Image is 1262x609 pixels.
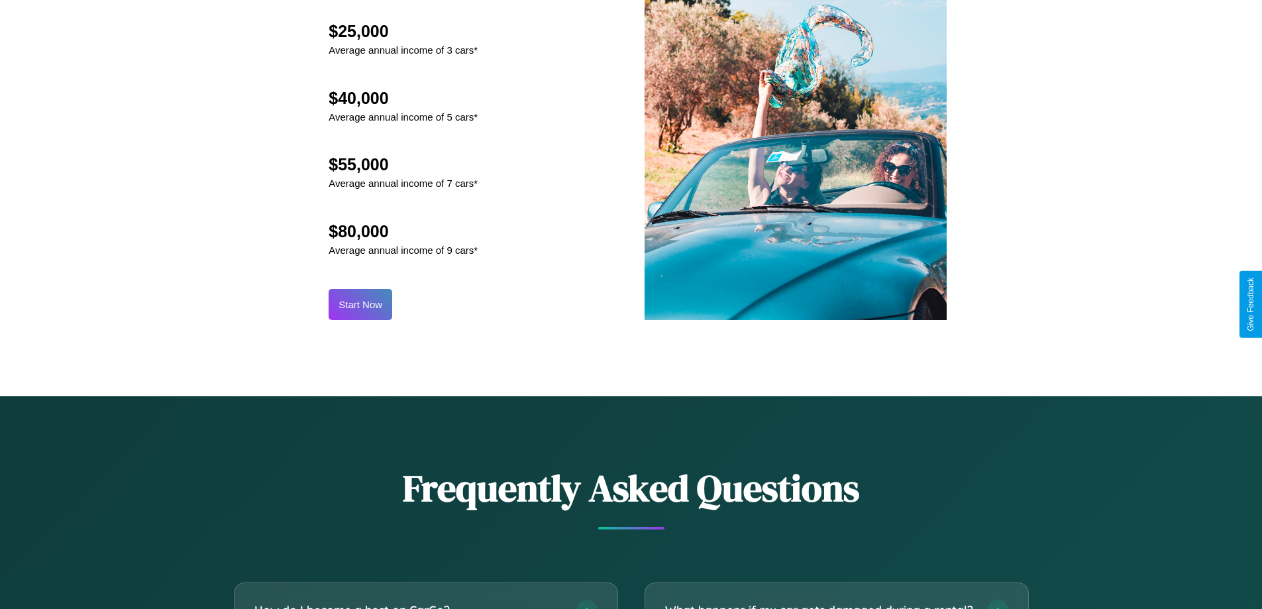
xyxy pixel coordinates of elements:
[329,41,478,59] p: Average annual income of 3 cars*
[329,174,478,192] p: Average annual income of 7 cars*
[329,289,392,320] button: Start Now
[234,463,1029,514] h2: Frequently Asked Questions
[329,22,478,41] h2: $25,000
[329,108,478,126] p: Average annual income of 5 cars*
[329,222,478,241] h2: $80,000
[329,241,478,259] p: Average annual income of 9 cars*
[329,89,478,108] h2: $40,000
[329,155,478,174] h2: $55,000
[1246,278,1255,331] div: Give Feedback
